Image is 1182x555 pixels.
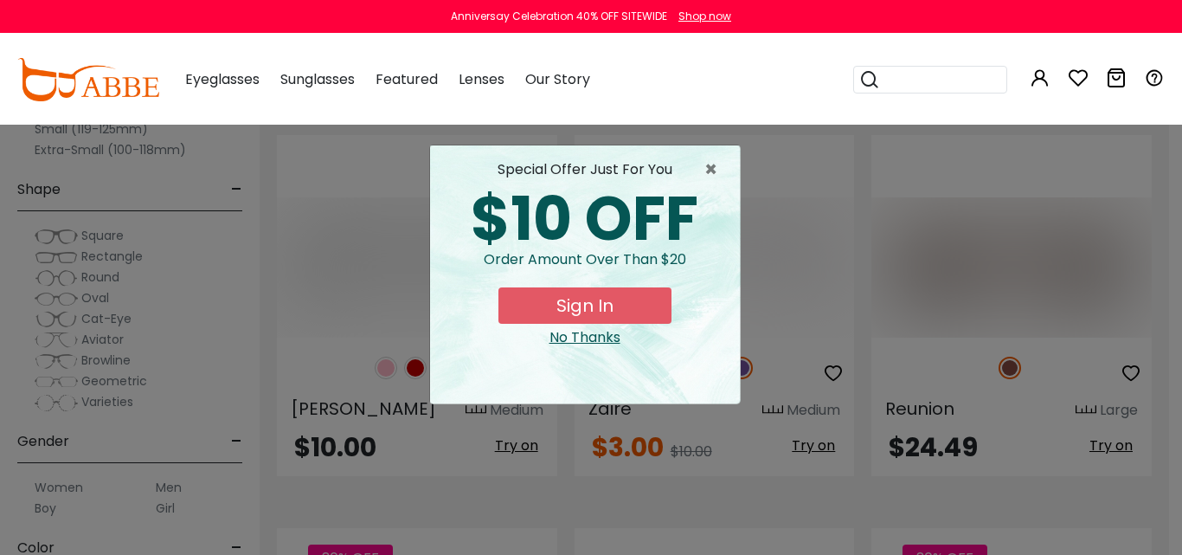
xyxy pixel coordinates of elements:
div: Shop now [678,9,731,24]
button: Close [704,159,726,180]
div: Order amount over than $20 [444,249,726,287]
span: Eyeglasses [185,69,260,89]
div: $10 OFF [444,189,726,249]
button: Sign In [498,287,671,324]
span: × [704,159,726,180]
div: Close [444,327,726,348]
img: abbeglasses.com [17,58,159,101]
div: Anniversay Celebration 40% OFF SITEWIDE [451,9,667,24]
span: Sunglasses [280,69,355,89]
div: special offer just for you [444,159,726,180]
a: Shop now [670,9,731,23]
span: Featured [376,69,438,89]
span: Our Story [525,69,590,89]
span: Lenses [459,69,504,89]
